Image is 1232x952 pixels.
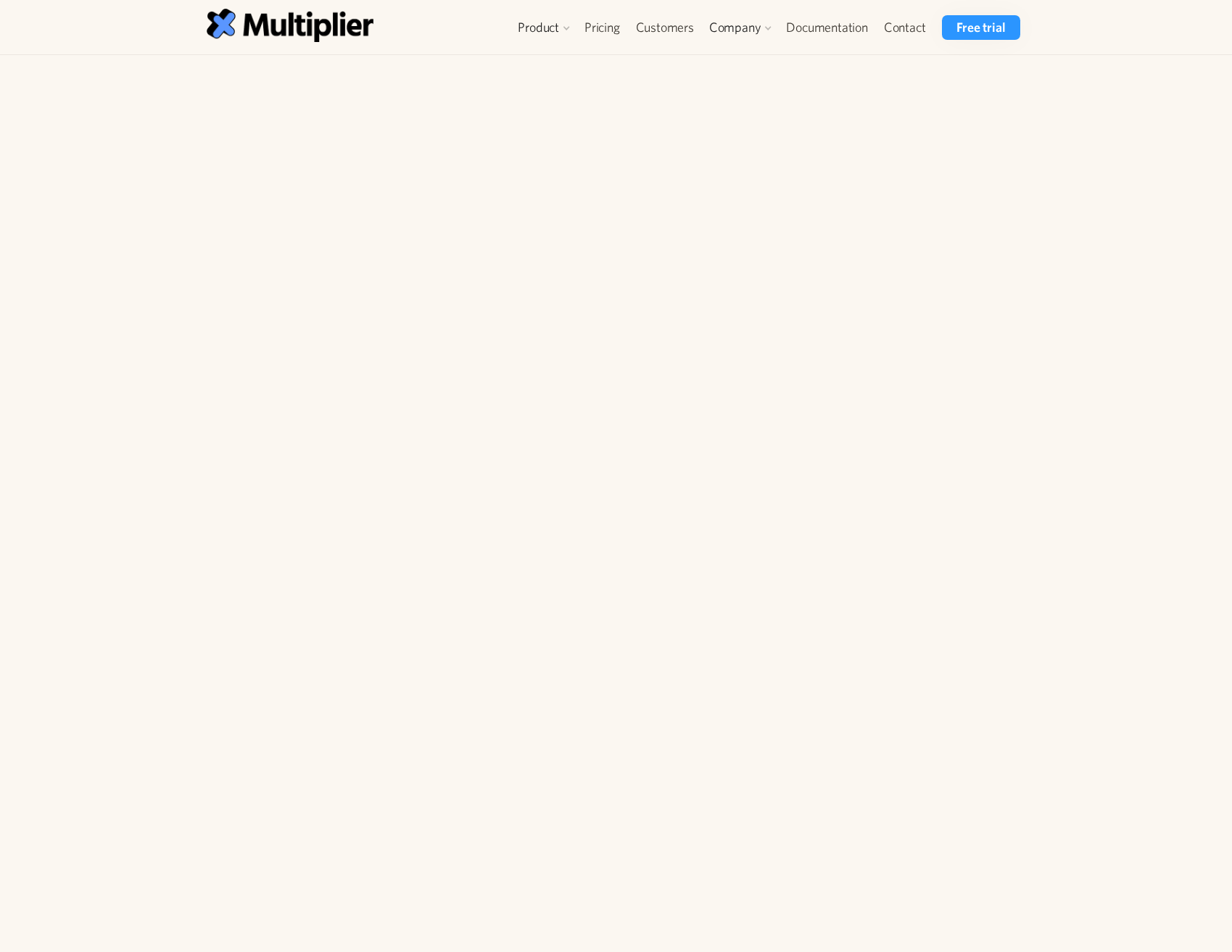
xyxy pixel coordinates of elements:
div: Company [709,19,761,36]
a: Contact [876,15,934,40]
div: Product [510,15,576,40]
div: Product [518,19,559,36]
a: Pricing [576,15,628,40]
a: Free trial [942,15,1020,40]
a: Documentation [778,15,875,40]
a: Customers [628,15,702,40]
div: Company [702,15,779,40]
